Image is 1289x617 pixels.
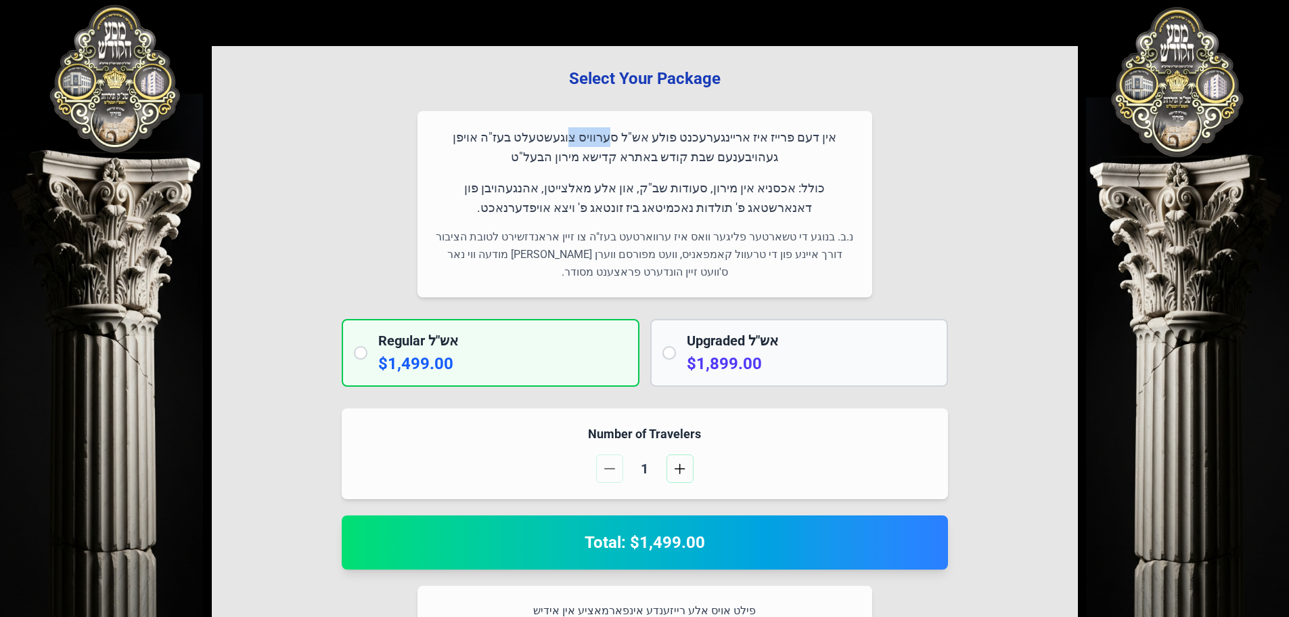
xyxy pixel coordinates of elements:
h4: Number of Travelers [358,425,932,444]
p: $1,899.00 [687,353,936,375]
h2: Total: $1,499.00 [358,532,932,553]
p: אין דעם פרייז איז אריינגערעכנט פולע אש"ל סערוויס צוגעשטעלט בעז"ה אויפן געהויבענעם שבת קודש באתרא ... [434,127,856,167]
p: נ.ב. בנוגע די טשארטער פליגער וואס איז ערווארטעט בעז"ה צו זיין אראנדזשירט לטובת הציבור דורך איינע ... [434,228,856,281]
p: כולל: אכסניא אין מירון, סעודות שב"ק, און אלע מאלצייטן, אהנגעהויבן פון דאנארשטאג פ' תולדות נאכמיטא... [434,178,856,218]
h2: Upgraded אש"ל [687,331,936,350]
h2: Regular אש"ל [378,331,627,350]
span: 1 [629,459,661,478]
p: $1,499.00 [378,353,627,375]
h3: Select Your Package [233,68,1056,89]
